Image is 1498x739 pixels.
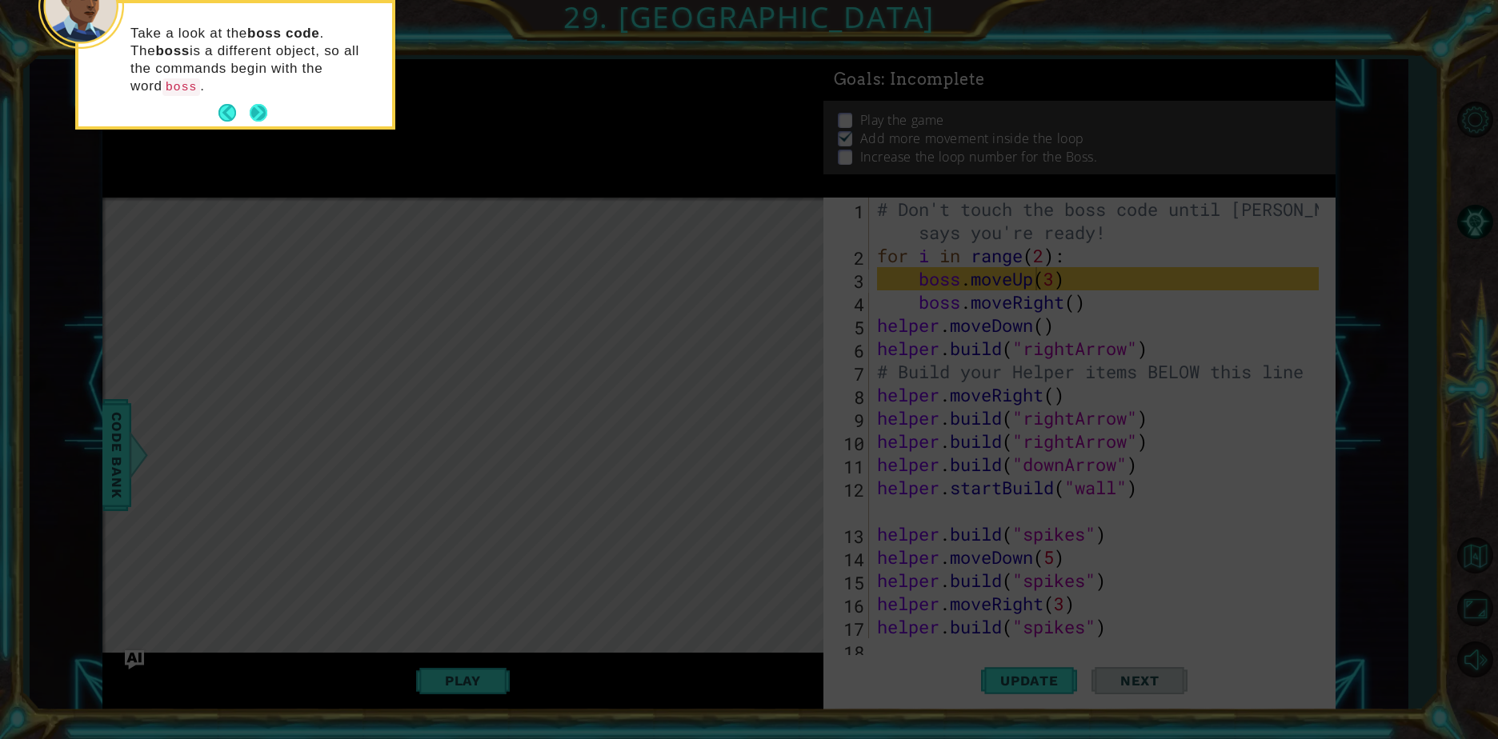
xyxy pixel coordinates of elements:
p: Take a look at the . The is a different object, so all the commands begin with the word . [130,25,381,96]
strong: boss code [247,26,319,41]
button: Next [250,104,267,122]
code: boss [162,78,201,96]
strong: boss [155,43,190,58]
button: Back [218,104,250,122]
